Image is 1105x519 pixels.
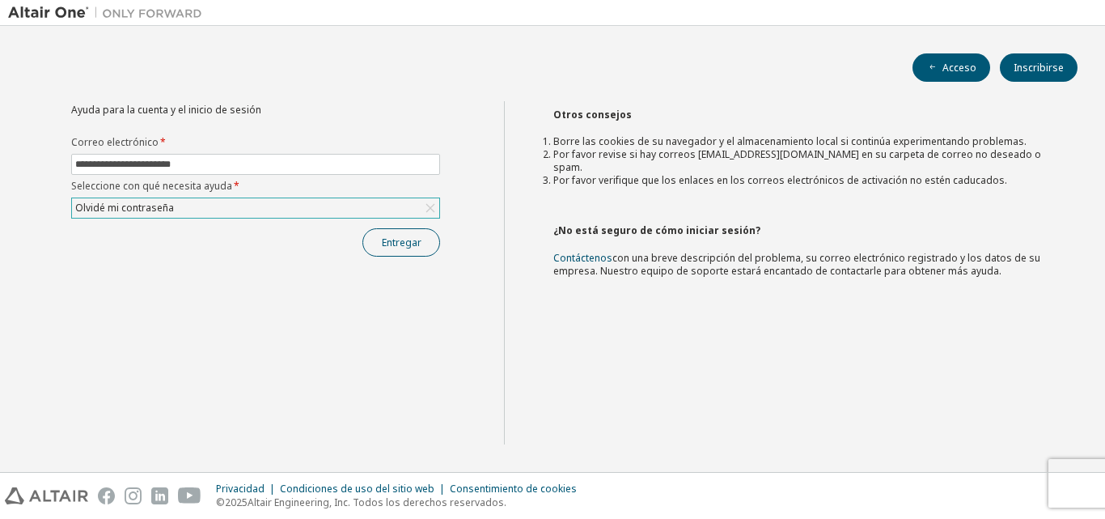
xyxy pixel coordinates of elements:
[71,103,261,117] font: Ayuda para la cuenta y el inicio de sesión
[942,61,976,74] font: Acceso
[71,135,159,149] font: Correo electrónico
[5,487,88,504] img: altair_logo.svg
[216,496,225,509] font: ©
[553,134,1027,148] font: Borre las cookies de su navegador y el almacenamiento local si continúa experimentando problemas.
[75,201,174,215] font: Olvidé mi contraseña
[151,487,168,504] img: linkedin.svg
[125,487,142,504] img: instagram.svg
[553,108,632,121] font: Otros consejos
[912,53,990,82] button: Acceso
[553,223,760,237] font: ¿No está seguro de cómo iniciar sesión?
[553,251,612,265] a: Contáctenos
[248,496,506,509] font: Altair Engineering, Inc. Todos los derechos reservados.
[450,482,577,496] font: Consentimiento de cookies
[382,236,421,249] font: Entregar
[216,482,265,496] font: Privacidad
[225,496,248,509] font: 2025
[553,251,1040,278] font: con una breve descripción del problema, su correo electrónico registrado y los datos de su empres...
[8,5,210,21] img: Altair Uno
[362,228,440,257] button: Entregar
[1014,61,1064,74] font: Inscribirse
[71,179,232,193] font: Seleccione con qué necesita ayuda
[98,487,115,504] img: facebook.svg
[280,482,434,496] font: Condiciones de uso del sitio web
[1000,53,1077,82] button: Inscribirse
[553,173,1007,187] font: Por favor verifique que los enlaces en los correos electrónicos de activación no estén caducados.
[72,198,439,218] div: Olvidé mi contraseña
[553,147,1041,174] font: Por favor revise si hay correos [EMAIL_ADDRESS][DOMAIN_NAME] en su carpeta de correo no deseado o...
[178,487,201,504] img: youtube.svg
